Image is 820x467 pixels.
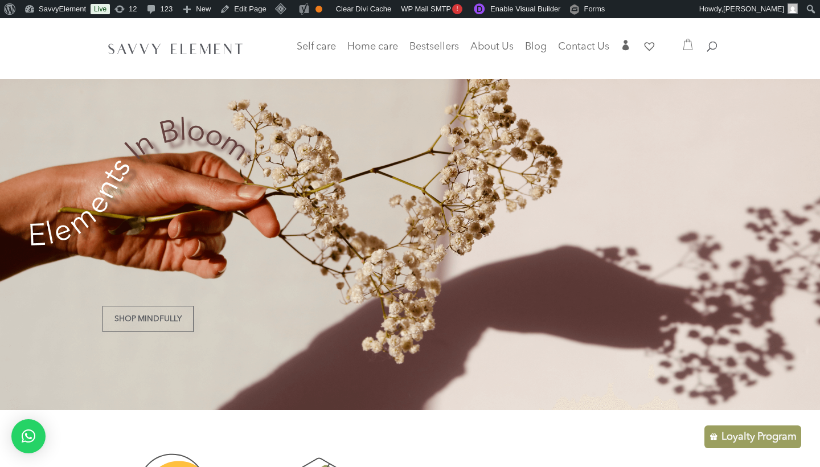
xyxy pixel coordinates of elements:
span: Blog [525,42,547,52]
img: SavvyElement [105,39,246,58]
a: Self care [297,43,336,65]
a:  [621,40,631,59]
span:  [621,40,631,50]
a: Contact Us [558,43,609,59]
span: About Us [470,42,514,52]
a: About Us [470,43,514,59]
span: ! [452,4,462,14]
a: Home care [347,43,398,65]
span: Home care [347,42,398,52]
span: Self care [297,42,336,52]
span: Contact Us [558,42,609,52]
a: Blog [525,43,547,59]
div: OK [315,6,322,13]
span: Bestsellers [409,42,459,52]
a: Live [91,4,110,14]
span: [PERSON_NAME] [723,5,784,13]
p: Loyalty Program [721,430,797,444]
a: Shop Mindfully [102,306,194,332]
a: Bestsellers [409,43,459,59]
